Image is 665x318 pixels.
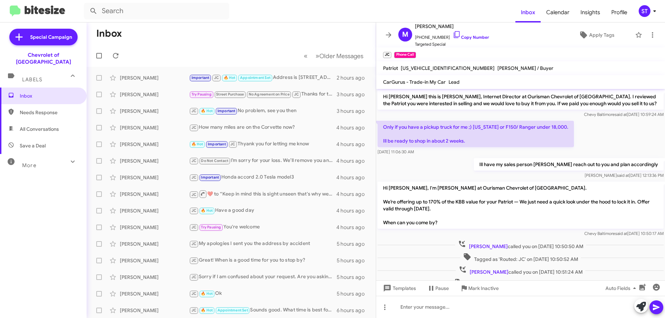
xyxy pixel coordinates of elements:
span: Save a Deal [20,142,46,149]
div: Address is [STREET_ADDRESS] [189,74,337,82]
div: [PERSON_NAME] [120,207,189,214]
span: JC [230,142,235,146]
a: Insights [575,2,606,22]
div: 4 hours ago [336,174,370,181]
a: Profile [606,2,633,22]
h1: Inbox [96,28,122,39]
div: I’m sorry for your loss. We’ll remove you and the account from our contacts immediately and stop ... [189,157,336,165]
div: 3 hours ago [337,108,370,115]
span: No Agreement on Price [249,92,290,97]
span: called you on [DATE] 10:51:24 AM [456,265,585,275]
div: 5 hours ago [337,257,370,264]
div: Sounds good. What time is best for you? [189,306,337,314]
span: 🔥 Hot [192,142,203,146]
span: Lead [449,79,460,85]
a: Calendar [541,2,575,22]
div: 4 hours ago [336,207,370,214]
span: Try Pausing [201,225,221,229]
nav: Page navigation example [300,49,367,63]
button: Previous [300,49,312,63]
span: [PERSON_NAME] [415,22,489,30]
div: Great! When is a good time for you to stop by? [189,256,337,264]
div: [PERSON_NAME] [120,124,189,131]
button: Next [311,49,367,63]
span: [PERSON_NAME] [469,243,508,249]
span: JC [192,258,196,263]
span: Labels [22,76,42,83]
span: Targeted Special [415,41,489,48]
div: [PERSON_NAME] [120,307,189,314]
span: Mark Inactive [468,282,499,294]
div: [PERSON_NAME] [120,257,189,264]
span: Untagged as 'Needs Response' on [DATE] 10:52:01 AM [452,278,590,288]
span: Do Not Contact [201,158,228,163]
div: Thanks for the update. If you ever sell another vehicle, we'd love to make a quick offer. Have a ... [189,90,337,98]
span: Auto Fields [605,282,639,294]
p: Ill have my sales person [PERSON_NAME] reach out to you and plan accordingly [474,158,664,171]
div: Honda accord 2.0 Tesla model3 [189,173,336,181]
div: [PERSON_NAME] [120,274,189,281]
span: 🔥 Hot [201,291,213,296]
span: [PERSON_NAME] [470,269,508,275]
div: [PERSON_NAME] [120,91,189,98]
div: 4 hours ago [336,157,370,164]
span: said at [615,112,627,117]
div: 6 hours ago [337,307,370,314]
span: [US_VEHICLE_IDENTIFICATION_NUMBER] [401,65,495,71]
p: Hi [PERSON_NAME] this is [PERSON_NAME], Internet Director at Ourisman Chevrolet of [GEOGRAPHIC_DA... [378,90,664,110]
span: JC [192,308,196,312]
input: Search [84,3,229,19]
span: « [304,52,308,60]
div: Ok [189,290,337,298]
span: 🔥 Hot [224,75,236,80]
div: [PERSON_NAME] [120,157,189,164]
div: ​❤️​ to “ Keep in mind this is sight unseen that's why we were inviting you in so we can physical... [189,190,336,198]
div: [PERSON_NAME] [120,141,189,148]
span: Important [218,109,236,113]
span: JC [192,109,196,113]
span: [PERSON_NAME] / Buyer [497,65,553,71]
div: How many miles are on the Corvette now? [189,124,336,131]
div: [PERSON_NAME] [120,74,189,81]
span: [PHONE_NUMBER] [415,30,489,41]
div: 5 hours ago [337,240,370,247]
div: No problem, see you then [189,107,337,115]
span: said at [617,173,629,178]
small: Phone Call [394,52,416,58]
span: JC [192,291,196,296]
span: 🔥 Hot [201,208,213,213]
div: Have a good day [189,207,336,215]
p: Only if you have a pickup truck for me ;) [US_STATE] or F150/ Ranger under 18,000. Ill be ready t... [378,121,574,147]
span: Patriot [383,65,398,71]
small: JC [383,52,391,58]
span: JC [192,225,196,229]
span: 🔥 Hot [201,308,213,312]
div: Sorry if I am confused about your request. Are you asking for paperwork on a car that you purchas... [189,273,337,281]
button: Templates [376,282,422,294]
span: JC [214,75,219,80]
span: Important [192,75,210,80]
span: JC [192,175,196,180]
span: JC [192,158,196,163]
div: 4 hours ago [336,191,370,198]
span: Pause [435,282,449,294]
div: [PERSON_NAME] [120,224,189,231]
span: JC [294,92,299,97]
span: Tagged as 'Routed: JC' on [DATE] 10:50:52 AM [460,253,581,263]
div: 2 hours ago [337,74,370,81]
span: Important [201,175,219,180]
span: JC [192,125,196,130]
span: Apply Tags [589,29,614,41]
span: M [402,29,408,40]
span: JC [192,242,196,246]
span: Inbox [515,2,541,22]
button: Pause [422,282,454,294]
span: 🔥 Hot [201,109,213,113]
button: Apply Tags [561,29,632,41]
div: Thyank you for letting me know [189,140,336,148]
div: My apologies I sent you the address by accident [189,240,337,248]
span: called you on [DATE] 10:50:50 AM [455,240,586,250]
